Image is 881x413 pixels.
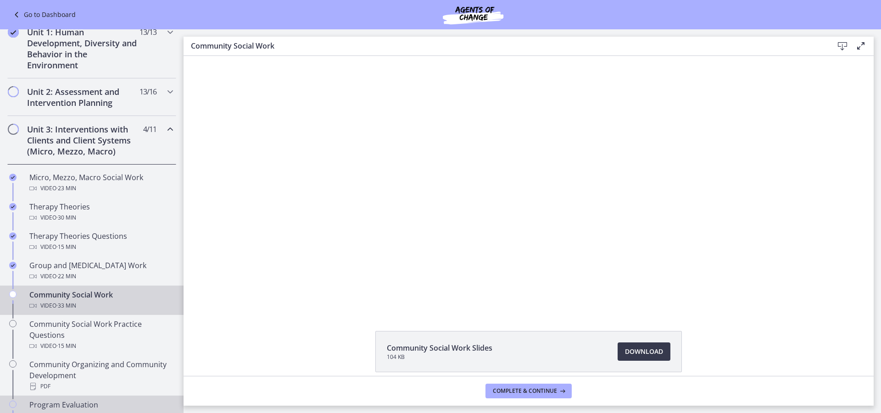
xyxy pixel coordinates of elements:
span: 4 / 11 [143,124,156,135]
span: Community Social Work Slides [387,342,492,353]
div: Therapy Theories Questions [29,231,173,253]
span: · 22 min [56,271,76,282]
i: Completed [9,232,17,240]
span: · 15 min [56,341,76,352]
div: Community Social Work Practice Questions [29,319,173,352]
h2: Unit 2: Assessment and Intervention Planning [27,86,139,108]
span: Complete & continue [493,387,557,395]
div: PDF [29,381,173,392]
span: Download [625,346,663,357]
div: Video [29,271,173,282]
div: Therapy Theories [29,201,173,223]
span: 13 / 13 [139,27,156,38]
i: Completed [9,174,17,181]
a: Go to Dashboard [11,9,76,20]
i: Completed [9,203,17,210]
div: Video [29,300,173,311]
div: Video [29,341,173,352]
h2: Unit 3: Interventions with Clients and Client Systems (Micro, Mezzo, Macro) [27,124,139,157]
iframe: Video Lesson [184,56,874,310]
div: Video [29,242,173,253]
span: · 33 min [56,300,76,311]
div: Group and [MEDICAL_DATA] Work [29,260,173,282]
i: Completed [8,27,19,38]
img: Agents of Change [418,4,528,26]
span: 104 KB [387,353,492,361]
div: Community Organizing and Community Development [29,359,173,392]
i: Completed [9,262,17,269]
h3: Community Social Work [191,40,819,51]
div: Community Social Work [29,289,173,311]
a: Download [618,342,670,361]
div: Video [29,212,173,223]
span: · 30 min [56,212,76,223]
h2: Unit 1: Human Development, Diversity and Behavior in the Environment [27,27,139,71]
button: Complete & continue [485,384,572,398]
span: 13 / 16 [139,86,156,97]
span: · 15 min [56,242,76,253]
span: · 23 min [56,183,76,194]
div: Micro, Mezzo, Macro Social Work [29,172,173,194]
div: Video [29,183,173,194]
